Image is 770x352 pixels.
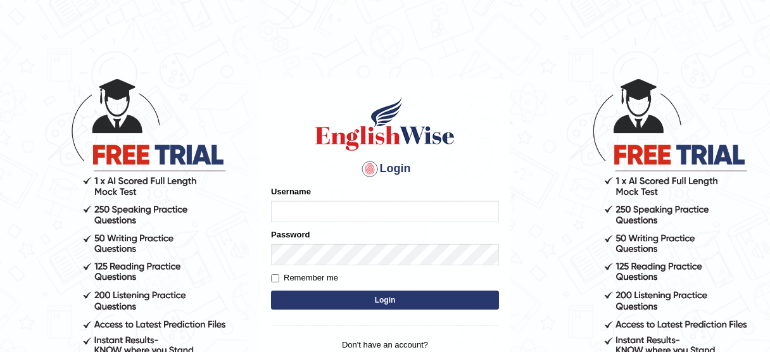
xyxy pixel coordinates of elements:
h4: Login [271,159,499,179]
img: Logo of English Wise sign in for intelligent practice with AI [313,96,457,153]
input: Remember me [271,274,279,282]
button: Login [271,291,499,310]
label: Password [271,229,310,241]
label: Username [271,185,311,198]
label: Remember me [271,272,338,284]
